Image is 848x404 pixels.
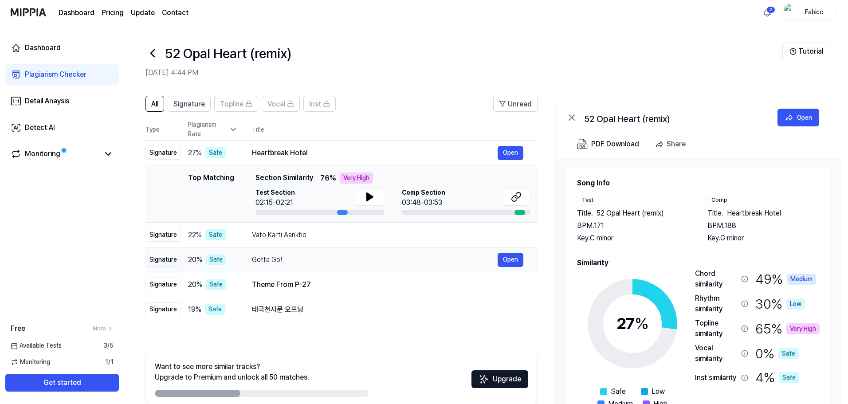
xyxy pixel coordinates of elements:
div: Very High [786,323,820,334]
span: Available Tests [11,341,62,350]
div: Signature [145,253,181,267]
button: Get started [5,374,119,392]
div: Plagiarism Rate [188,120,238,139]
a: Contact [162,8,188,18]
button: PDF Download [575,135,641,153]
div: Detail Anaysis [25,96,69,106]
img: 알림 [762,7,773,18]
button: Signature [168,96,211,112]
h2: [DATE] 4:44 PM [145,67,782,78]
div: Top Matching [188,173,234,215]
span: 20 % [188,255,202,265]
button: Inst [303,96,336,112]
div: 2 [766,6,775,13]
div: Very High [340,173,373,184]
div: Vocal similarity [695,343,738,364]
th: Title [252,119,538,140]
span: Inst [309,99,321,110]
img: profile [784,4,794,21]
div: Safe [778,348,799,359]
div: 태극천자문 오프닝 [252,304,523,315]
span: Section Similarity [255,173,313,184]
span: 1 / 1 [105,357,114,367]
div: Comp [707,196,731,204]
span: Title . [707,208,723,219]
div: Dashboard [25,43,61,53]
span: Monitoring [11,357,50,367]
div: Medium [787,274,816,285]
button: Topline [214,96,258,112]
span: Title . [577,208,593,219]
div: Safe [205,147,226,158]
div: Inst similarity [695,373,738,383]
a: Dashboard [59,8,94,18]
a: Update [131,8,155,18]
div: Key. C minor [577,233,690,243]
div: BPM. 188 [707,220,820,231]
a: More [93,325,114,333]
span: 52 Opal Heart (remix) [597,208,664,219]
div: Low [786,298,805,310]
button: Upgrade [471,370,528,388]
div: Signature [145,278,181,291]
div: Signature [145,228,181,242]
span: Signature [173,99,205,110]
div: Fabico [797,7,832,17]
div: Safe [206,279,226,290]
div: Heartbreak Hotel [252,148,498,158]
button: Open [777,109,819,126]
span: All [151,99,158,110]
span: Test Section [255,188,295,197]
div: Signature [145,146,181,160]
div: Key. G minor [707,233,820,243]
button: Tutorial [782,43,830,60]
span: 27 % [188,148,202,158]
button: Unread [493,96,538,112]
div: Safe [206,254,226,265]
span: % [635,314,649,333]
span: Low [652,386,665,397]
th: Type [145,119,181,141]
div: Vato Karti Aankho [252,230,523,240]
a: Open [498,146,523,160]
div: Gotta Go! [252,255,498,265]
button: Vocal [262,96,300,112]
div: 4 % [755,368,799,388]
span: 19 % [188,304,201,315]
span: Free [11,323,25,334]
div: Monitoring [25,149,60,159]
div: 30 % [755,293,805,314]
div: Signature [145,302,181,316]
div: PDF Download [591,138,639,150]
img: Help [789,48,797,55]
div: Test [577,196,598,204]
span: Heartbreak Hotel [727,208,781,219]
a: Detail Anaysis [5,90,119,112]
div: Safe [779,372,799,383]
div: Open [797,113,812,122]
div: BPM. 171 [577,220,690,231]
div: 03:48-03:53 [402,197,445,208]
span: Vocal [267,99,285,110]
h2: Similarity [577,258,820,268]
div: 02:15-02:21 [255,197,295,208]
span: Unread [508,99,532,110]
a: Plagiarism Checker [5,64,119,85]
span: Topline [220,99,243,110]
div: Safe [205,304,225,315]
div: 52 Opal Heart (remix) [584,112,762,123]
a: Detect AI [5,117,119,138]
div: Topline similarity [695,318,738,339]
span: 22 % [188,230,202,240]
div: 0 % [755,343,799,364]
a: SparklesUpgrade [471,378,528,386]
button: All [145,96,164,112]
div: Plagiarism Checker [25,69,86,80]
div: Chord similarity [695,268,738,290]
span: 76 % [320,173,336,184]
img: PDF Download [577,139,588,149]
span: Comp Section [402,188,445,197]
div: Theme From P-27 [252,279,523,290]
button: Share [652,135,693,153]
